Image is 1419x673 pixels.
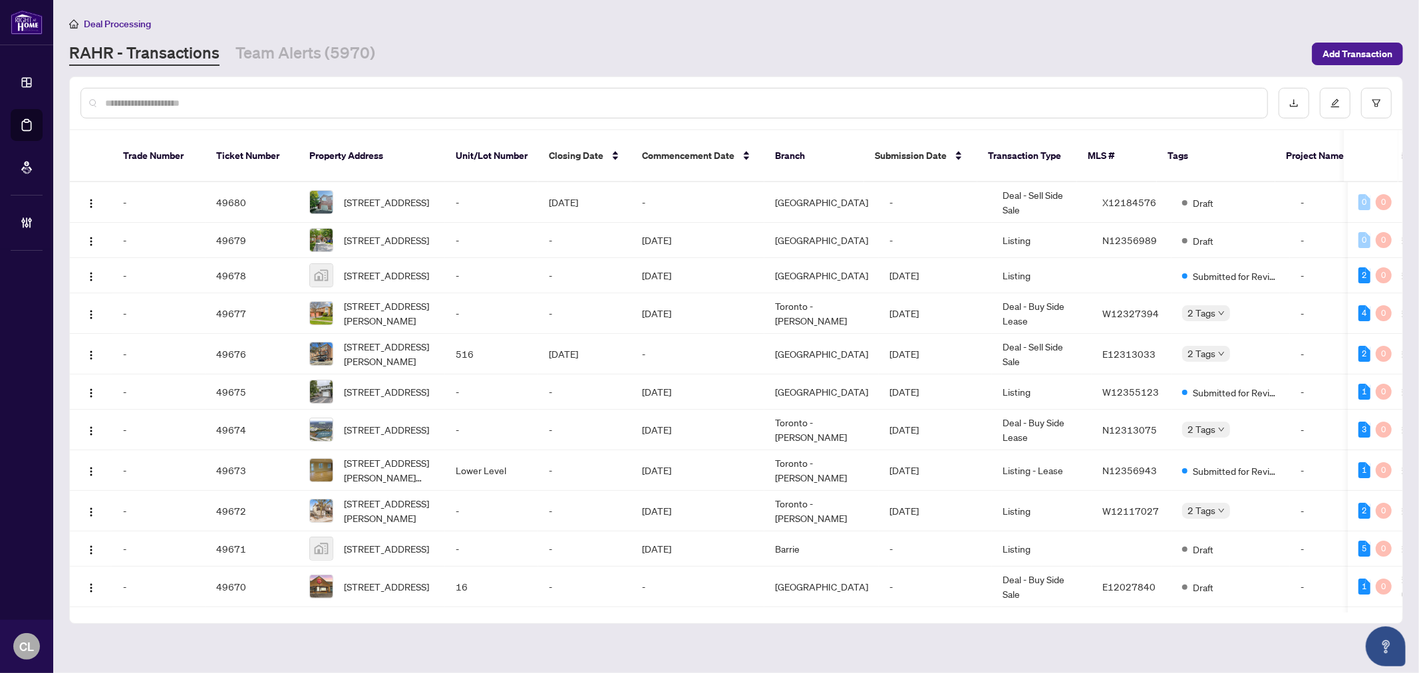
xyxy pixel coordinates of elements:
span: E12313033 [1102,348,1156,360]
td: [GEOGRAPHIC_DATA] [764,182,879,223]
td: [DATE] [631,410,764,450]
button: Logo [80,303,102,324]
a: Team Alerts (5970) [236,42,375,66]
span: Commencement Date [642,148,734,163]
img: logo [11,10,43,35]
button: Logo [80,500,102,521]
td: - [445,223,538,258]
td: [DATE] [538,182,631,223]
th: Submission Date [864,130,977,182]
td: - [879,182,992,223]
td: 16 [445,567,538,607]
button: edit [1320,88,1350,118]
img: Logo [86,466,96,477]
img: Logo [86,236,96,247]
button: Logo [80,381,102,402]
td: - [112,258,206,293]
img: thumbnail-img [310,264,333,287]
td: - [538,293,631,334]
td: 49674 [206,410,299,450]
span: down [1218,507,1225,514]
span: [STREET_ADDRESS][PERSON_NAME] [344,496,434,525]
div: 0 [1376,422,1392,438]
span: 2 Tags [1187,422,1215,437]
img: Logo [86,271,96,282]
span: [STREET_ADDRESS] [344,384,429,399]
button: Logo [80,343,102,364]
td: - [445,491,538,531]
th: MLS # [1077,130,1157,182]
span: W12117027 [1102,505,1159,517]
td: - [1290,567,1370,607]
td: Listing [992,223,1092,258]
td: [DATE] [631,374,764,410]
td: Deal - Buy Side Lease [992,410,1092,450]
span: Draft [1193,233,1213,248]
td: - [879,223,992,258]
span: download [1289,98,1299,108]
img: thumbnail-img [310,229,333,251]
td: - [1290,258,1370,293]
img: Logo [86,350,96,360]
button: Logo [80,419,102,440]
img: thumbnail-img [310,575,333,598]
span: Draft [1193,542,1213,557]
span: [STREET_ADDRESS] [344,422,429,437]
td: - [538,410,631,450]
span: 2 Tags [1187,503,1215,518]
td: - [879,567,992,607]
td: Deal - Buy Side Sale [992,567,1092,607]
div: 2 [1358,503,1370,519]
th: Unit/Lot Number [445,130,538,182]
td: - [538,258,631,293]
td: - [112,182,206,223]
span: filter [1372,98,1381,108]
td: [DATE] [631,293,764,334]
td: - [112,410,206,450]
td: - [112,450,206,491]
td: [GEOGRAPHIC_DATA] [764,567,879,607]
img: Logo [86,583,96,593]
td: [DATE] [879,334,992,374]
th: Branch [764,130,864,182]
img: thumbnail-img [310,499,333,522]
td: - [1290,182,1370,223]
td: - [538,567,631,607]
td: 49670 [206,567,299,607]
span: [STREET_ADDRESS] [344,579,429,594]
div: 3 [1358,422,1370,438]
td: - [631,182,764,223]
td: Toronto - [PERSON_NAME] [764,293,879,334]
td: [DATE] [538,334,631,374]
div: 2 [1358,267,1370,283]
img: Logo [86,507,96,517]
div: 1 [1358,579,1370,595]
img: Logo [86,545,96,555]
td: Barrie [764,531,879,567]
button: Logo [80,460,102,481]
td: Deal - Buy Side Lease [992,293,1092,334]
td: [DATE] [631,258,764,293]
span: X12184576 [1102,196,1156,208]
div: 2 [1358,346,1370,362]
td: - [1290,410,1370,450]
td: Toronto - [PERSON_NAME] [764,410,879,450]
td: 49672 [206,491,299,531]
span: down [1218,426,1225,433]
div: 0 [1376,194,1392,210]
td: Toronto - [PERSON_NAME] [764,450,879,491]
td: [DATE] [879,258,992,293]
td: Listing [992,491,1092,531]
img: Logo [86,198,96,209]
span: E12027840 [1102,581,1156,593]
td: 49676 [206,334,299,374]
td: - [538,223,631,258]
td: [DATE] [631,491,764,531]
td: - [631,334,764,374]
th: Transaction Type [977,130,1077,182]
td: 49675 [206,374,299,410]
td: Listing - Lease [992,450,1092,491]
img: Logo [86,426,96,436]
td: - [112,491,206,531]
button: download [1279,88,1309,118]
